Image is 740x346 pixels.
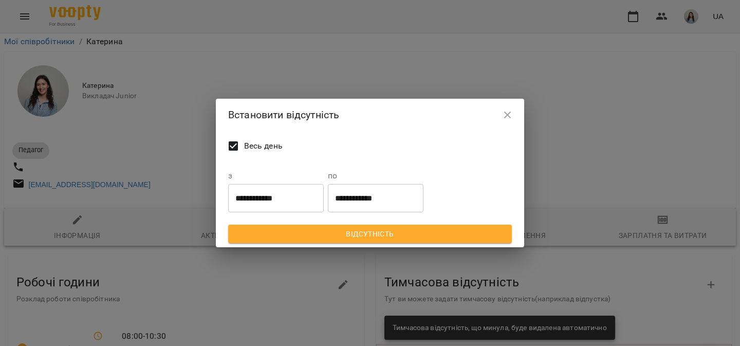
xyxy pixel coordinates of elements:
[244,140,283,152] span: Весь день
[228,107,512,123] h2: Встановити відсутність
[228,225,512,243] button: Відсутність
[328,172,423,180] label: по
[228,172,324,180] label: з
[236,228,504,240] span: Відсутність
